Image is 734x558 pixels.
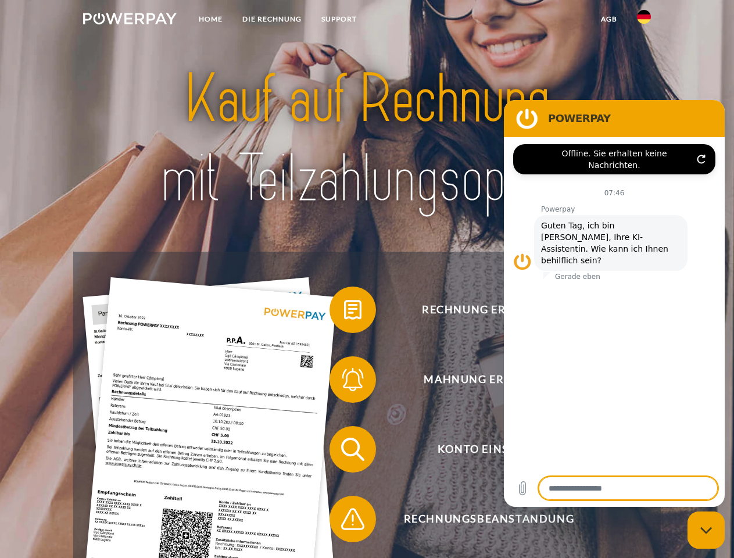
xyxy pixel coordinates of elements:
[346,496,631,542] span: Rechnungsbeanstandung
[232,9,311,30] a: DIE RECHNUNG
[346,356,631,403] span: Mahnung erhalten?
[338,295,367,324] img: qb_bill.svg
[338,505,367,534] img: qb_warning.svg
[330,426,632,473] button: Konto einsehen
[346,426,631,473] span: Konto einsehen
[504,100,725,507] iframe: Messaging-Fenster
[330,356,632,403] button: Mahnung erhalten?
[111,56,623,223] img: title-powerpay_de.svg
[338,435,367,464] img: qb_search.svg
[688,512,725,549] iframe: Schaltfläche zum Öffnen des Messaging-Fensters; Konversation läuft
[189,9,232,30] a: Home
[591,9,627,30] a: agb
[311,9,367,30] a: SUPPORT
[330,496,632,542] button: Rechnungsbeanstandung
[83,13,177,24] img: logo-powerpay-white.svg
[330,287,632,333] button: Rechnung erhalten?
[346,287,631,333] span: Rechnung erhalten?
[637,10,651,24] img: de
[338,365,367,394] img: qb_bell.svg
